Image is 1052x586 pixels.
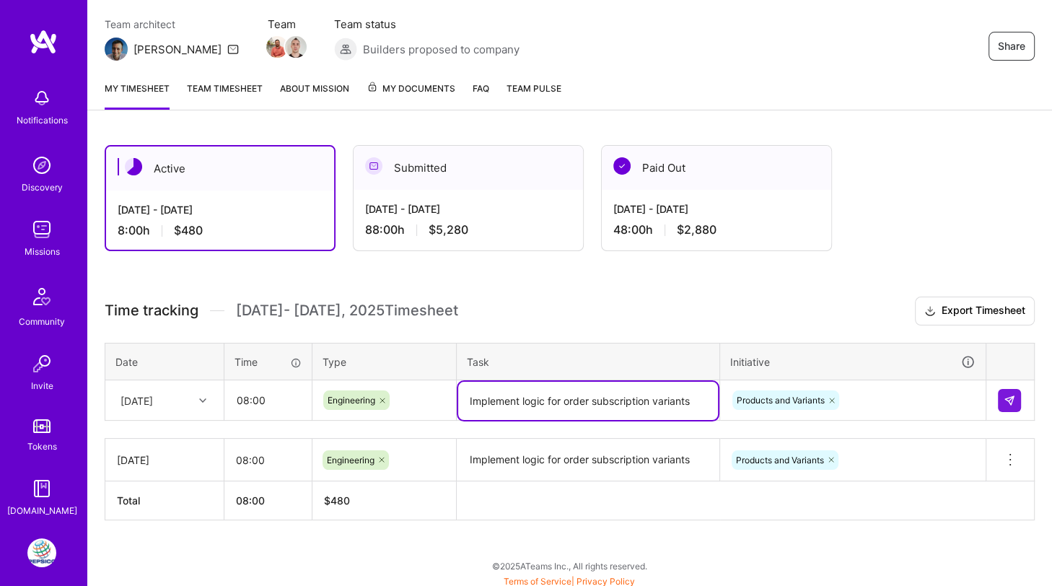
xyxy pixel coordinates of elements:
span: Share [998,39,1025,53]
img: guide book [27,474,56,503]
img: tokens [33,419,51,433]
span: My Documents [367,81,455,97]
span: [DATE] - [DATE] , 2025 Timesheet [236,302,458,320]
span: $480 [174,223,203,238]
div: © 2025 ATeams Inc., All rights reserved. [87,548,1052,584]
a: About Mission [280,81,349,110]
span: Engineering [328,395,375,406]
div: Missions [25,244,60,259]
div: [DATE] - [DATE] [613,201,820,217]
div: [PERSON_NAME] [133,42,222,57]
div: [DATE] - [DATE] [365,201,571,217]
span: Products and Variants [736,455,824,465]
div: 48:00 h [613,222,820,237]
img: discovery [27,151,56,180]
div: null [998,389,1022,412]
div: Invite [31,378,53,393]
img: bell [27,84,56,113]
th: Task [457,343,720,380]
span: Engineering [327,455,374,465]
div: Tokens [27,439,57,454]
a: FAQ [473,81,489,110]
textarea: Implement logic for order subscription variants [458,440,718,480]
input: HH:MM [224,441,312,479]
i: icon Download [924,304,936,319]
a: Team Pulse [507,81,561,110]
img: Active [125,158,142,175]
img: Submitted [365,157,382,175]
img: Community [25,279,59,314]
span: Products and Variants [737,395,825,406]
div: Paid Out [602,146,831,190]
div: Active [106,146,334,191]
button: Share [989,32,1035,61]
th: Type [312,343,457,380]
i: icon Mail [227,43,239,55]
div: Time [234,354,302,369]
div: Submitted [354,146,583,190]
span: Team [268,17,305,32]
button: Export Timesheet [915,297,1035,325]
div: [DATE] [117,452,212,468]
a: Team timesheet [187,81,263,110]
span: Team Pulse [507,83,561,94]
span: Time tracking [105,302,198,320]
img: logo [29,29,58,55]
a: My Documents [367,81,455,110]
a: Team Member Avatar [268,35,286,59]
i: icon Chevron [199,397,206,404]
img: PepsiCo: eCommerce Elixir Development [27,538,56,567]
div: Notifications [17,113,68,128]
img: Builders proposed to company [334,38,357,61]
th: Date [105,343,224,380]
img: Team Member Avatar [266,36,288,58]
span: Team architect [105,17,239,32]
div: [DOMAIN_NAME] [7,503,77,518]
div: [DATE] [120,393,153,408]
img: Team Member Avatar [285,36,307,58]
div: Discovery [22,180,63,195]
div: Community [19,314,65,329]
span: Team status [334,17,520,32]
a: PepsiCo: eCommerce Elixir Development [24,538,60,567]
a: Team Member Avatar [286,35,305,59]
img: Team Architect [105,38,128,61]
span: $2,880 [677,222,716,237]
span: Builders proposed to company [363,42,520,57]
th: 08:00 [224,481,312,520]
div: Initiative [730,354,976,370]
textarea: Implement logic for order subscription variants [458,382,718,420]
div: 8:00 h [118,223,323,238]
input: HH:MM [225,381,311,419]
span: $5,280 [429,222,468,237]
span: $ 480 [324,494,350,507]
a: My timesheet [105,81,170,110]
th: Total [105,481,224,520]
img: Submit [1004,395,1015,406]
img: Invite [27,349,56,378]
div: [DATE] - [DATE] [118,202,323,217]
div: 88:00 h [365,222,571,237]
img: Paid Out [613,157,631,175]
img: teamwork [27,215,56,244]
